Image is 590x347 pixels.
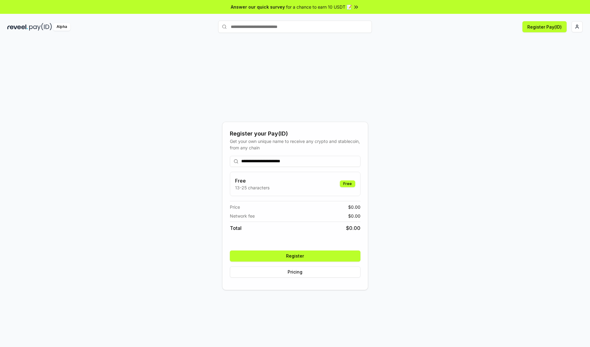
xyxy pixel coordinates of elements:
[29,23,52,31] img: pay_id
[230,204,240,210] span: Price
[230,138,360,151] div: Get your own unique name to receive any crypto and stablecoin, from any chain
[230,224,242,232] span: Total
[53,23,70,31] div: Alpha
[522,21,567,32] button: Register Pay(ID)
[230,266,360,278] button: Pricing
[235,177,269,184] h3: Free
[7,23,28,31] img: reveel_dark
[235,184,269,191] p: 13-25 characters
[230,213,255,219] span: Network fee
[346,224,360,232] span: $ 0.00
[230,250,360,262] button: Register
[230,129,360,138] div: Register your Pay(ID)
[348,213,360,219] span: $ 0.00
[286,4,352,10] span: for a chance to earn 10 USDT 📝
[231,4,285,10] span: Answer our quick survey
[348,204,360,210] span: $ 0.00
[340,180,355,187] div: Free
